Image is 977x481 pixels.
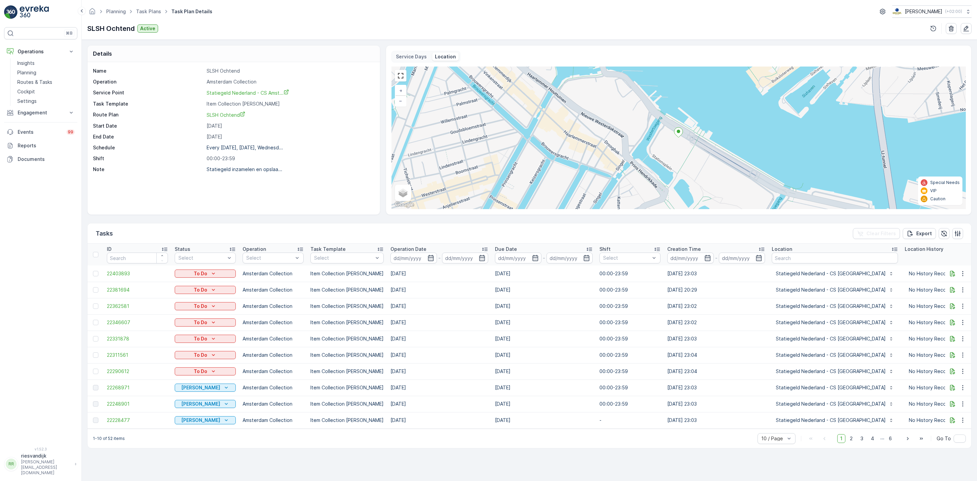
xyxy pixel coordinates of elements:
p: To Do [194,303,207,310]
td: [DATE] [492,331,596,347]
p: 1-10 of 52 items [93,436,125,441]
button: Geen Afval [175,416,236,424]
a: 22228477 [107,417,168,424]
p: Reports [18,142,75,149]
p: Amsterdam Collection [243,417,304,424]
p: Service Point [93,89,204,96]
td: [DATE] 20:29 [664,282,768,298]
p: ⌘B [66,31,73,36]
button: Operations [4,45,77,58]
td: [DATE] 23:03 [664,412,768,428]
a: 22248901 [107,401,168,407]
p: 00:00-23:59 [599,319,660,326]
p: Amsterdam Collection [243,303,304,310]
span: 22311561 [107,352,168,358]
p: Amsterdam Collection [243,401,304,407]
p: Shift [93,155,204,162]
p: Item Collection [PERSON_NAME] [310,270,384,277]
td: [DATE] [387,298,492,314]
p: SLSH Ochtend [87,23,135,34]
p: 00:00-23:59 [599,335,660,342]
button: Statiegeld Nederland - CS [GEOGRAPHIC_DATA] [772,284,898,295]
td: [DATE] [492,396,596,412]
div: Toggle Row Selected [93,418,98,423]
p: Engagement [18,109,64,116]
p: Amsterdam Collection [243,286,304,293]
a: 22362581 [107,303,168,310]
button: Statiegeld Nederland - CS [GEOGRAPHIC_DATA] [772,333,898,344]
p: Start Date [93,123,204,129]
p: Statiegeld Nederland - CS [GEOGRAPHIC_DATA] [776,335,886,342]
p: [PERSON_NAME] [181,384,220,391]
div: Toggle Row Selected [93,385,98,390]
button: Export [903,228,936,239]
span: Statiegeld Nederland - CS Amst... [207,90,289,96]
p: VIP [930,188,937,193]
p: Item Collection [PERSON_NAME] [310,286,384,293]
img: basis-logo_rgb2x.png [892,8,902,15]
p: Caution [930,196,945,202]
button: Geen Afval [175,384,236,392]
p: No History Records [909,270,962,277]
div: Toggle Row Selected [93,352,98,358]
p: Due Date [495,246,517,253]
p: 00:00-23:59 [599,401,660,407]
span: Task Plan Details [170,8,214,15]
td: [DATE] [492,380,596,396]
button: To Do [175,367,236,375]
button: Statiegeld Nederland - CS [GEOGRAPHIC_DATA] [772,366,898,377]
p: Statiegeld inzamelen en opslaa... [207,166,282,172]
p: No History Records [909,417,962,424]
p: Statiegeld Nederland - CS [GEOGRAPHIC_DATA] [776,352,886,358]
span: 22268971 [107,384,168,391]
p: No History Records [909,352,962,358]
td: [DATE] [387,396,492,412]
span: 22381694 [107,286,168,293]
p: To Do [194,335,207,342]
span: 22290612 [107,368,168,375]
img: logo [4,5,18,19]
input: Search [772,253,898,263]
p: [PERSON_NAME] [181,401,220,407]
a: Statiegeld Nederland - CS Amst... [207,89,289,96]
a: Open this area in Google Maps (opens a new window) [393,200,416,209]
span: Go To [937,435,951,442]
a: Planning [106,8,126,14]
p: 99 [68,129,73,135]
a: Documents [4,152,77,166]
p: [PERSON_NAME] [905,8,942,15]
input: dd/mm/yyyy [547,253,593,263]
div: Toggle Row Selected [93,336,98,341]
p: Select [246,255,293,261]
p: Operations [18,48,64,55]
p: 00:00-23:59 [599,384,660,391]
p: Item Collection [PERSON_NAME] [310,303,384,310]
p: To Do [194,319,207,326]
td: [DATE] [492,412,596,428]
button: Statiegeld Nederland - CS [GEOGRAPHIC_DATA] [772,382,898,393]
a: SLSH Ochtend [207,111,373,118]
a: 22403893 [107,270,168,277]
button: Active [137,24,158,33]
p: Amsterdam Collection [243,384,304,391]
p: Special Needs [930,180,960,185]
p: [DATE] [207,123,373,129]
a: Planning [15,68,77,77]
button: To Do [175,302,236,310]
p: Documents [18,156,75,163]
div: Toggle Row Selected [93,303,98,309]
p: To Do [194,286,207,293]
span: 2 [847,434,856,443]
p: Statiegeld Nederland - CS [GEOGRAPHIC_DATA] [776,384,886,391]
button: Statiegeld Nederland - CS [GEOGRAPHIC_DATA] [772,399,898,409]
span: + [399,88,402,93]
input: dd/mm/yyyy [390,253,437,263]
td: [DATE] [492,347,596,363]
p: 00:00-23:59 [599,352,660,358]
a: Events99 [4,125,77,139]
p: ( +02:00 ) [945,9,962,14]
p: Item Collection [PERSON_NAME] [207,100,373,107]
p: To Do [194,270,207,277]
